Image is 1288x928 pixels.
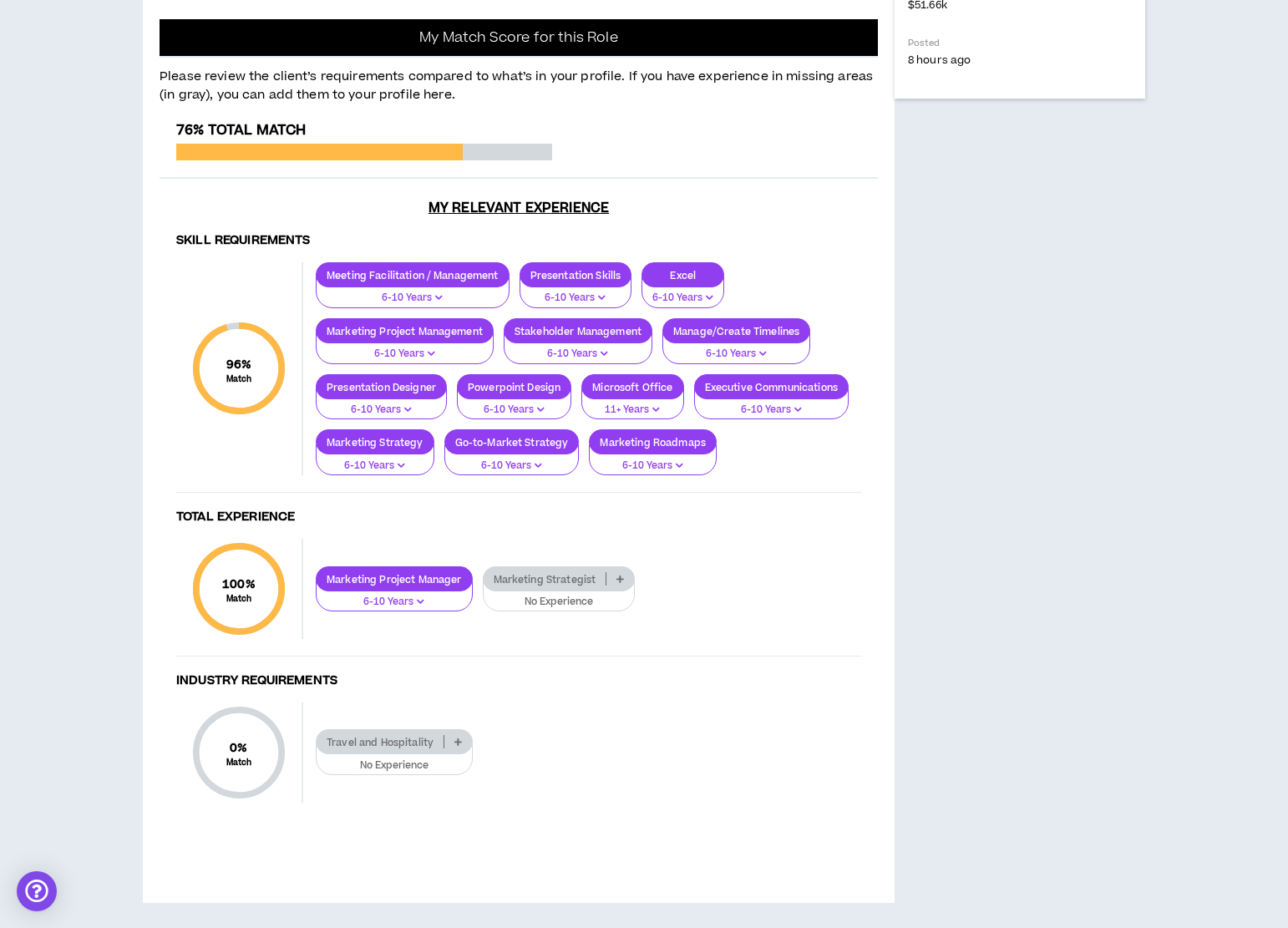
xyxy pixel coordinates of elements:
button: 6-10 Years [444,444,580,476]
p: My Match Score for this Role [419,29,617,46]
span: 96 % [226,356,252,373]
button: 6-10 Years [662,332,810,364]
button: 6-10 Years [694,388,849,420]
small: Match [226,757,252,768]
p: 6-10 Years [327,403,436,418]
button: 6-10 Years [316,581,473,612]
button: 11+ Years [581,388,683,420]
button: 6-10 Years [316,276,510,308]
button: 6-10 Years [641,276,724,308]
h4: Industry Requirements [176,673,861,689]
p: 6-10 Years [327,459,423,474]
button: 6-10 Years [316,444,434,476]
p: 11+ Years [592,403,672,418]
p: Meeting Facilitation / Management [317,269,509,281]
p: Powerpoint Design [458,381,570,393]
p: 6-10 Years [705,403,838,418]
p: No Experience [494,595,625,610]
p: Posted [908,37,1132,49]
button: 6-10 Years [589,444,717,476]
p: Presentation Designer [317,381,446,393]
p: Travel and Hospitality [317,736,444,748]
p: Marketing Project Management [317,325,493,337]
button: 6-10 Years [316,388,447,420]
small: Match [226,373,252,385]
p: 6-10 Years [327,291,499,306]
p: Microsoft Office [582,381,682,393]
button: 6-10 Years [316,332,494,364]
p: 6-10 Years [468,403,560,418]
p: Excel [642,269,723,281]
span: 76% Total Match [176,120,306,140]
p: Manage/Create Timelines [663,325,809,337]
p: 6-10 Years [327,595,462,610]
button: 6-10 Years [504,332,652,364]
p: 6-10 Years [327,347,483,362]
p: Marketing Roadmaps [590,436,716,449]
p: 6-10 Years [515,347,641,362]
h4: Skill Requirements [176,233,861,249]
p: Go-to-Market Strategy [445,436,579,449]
button: No Experience [316,744,473,776]
div: Open Intercom Messenger [17,871,57,911]
h4: Total Experience [176,510,861,525]
small: Match [222,593,256,605]
h3: My Relevant Experience [160,200,878,216]
p: 6-10 Years [455,459,569,474]
p: Executive Communications [695,381,848,393]
p: 6-10 Years [652,291,713,306]
p: Marketing Strategist [484,573,606,586]
p: 6-10 Years [673,347,799,362]
button: 6-10 Years [520,276,632,308]
p: No Experience [327,758,462,773]
p: 6-10 Years [530,291,621,306]
p: Stakeholder Management [505,325,652,337]
button: 6-10 Years [457,388,571,420]
p: Please review the client’s requirements compared to what’s in your profile. If you have experienc... [160,58,878,105]
button: No Experience [483,581,636,612]
p: Marketing Project Manager [317,573,472,586]
p: 8 hours ago [908,53,1132,68]
p: Marketing Strategy [317,436,434,449]
p: 6-10 Years [600,459,706,474]
span: 0 % [226,739,252,757]
p: Presentation Skills [520,269,631,281]
span: 100 % [222,576,256,593]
